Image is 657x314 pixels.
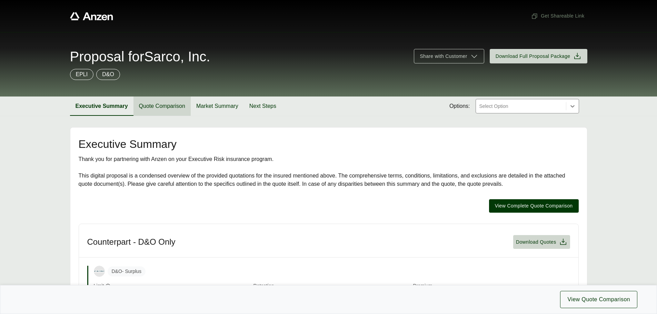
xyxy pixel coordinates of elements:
[70,50,210,63] span: Proposal for Sarco, Inc.
[108,266,146,276] span: D&O - Surplus
[133,97,191,116] button: Quote Comparison
[70,12,113,20] a: Anzen website
[94,282,104,290] span: Limit
[420,53,467,60] span: Share with Customer
[102,70,114,79] p: D&O
[531,12,584,20] span: Get Shareable Link
[79,155,579,188] div: Thank you for partnering with Anzen on your Executive Risk insurance program. This digital propos...
[191,97,244,116] button: Market Summary
[495,202,573,210] span: View Complete Quote Comparison
[528,10,587,22] button: Get Shareable Link
[413,282,570,290] span: Premium
[76,70,88,79] p: EPLI
[70,97,133,116] button: Executive Summary
[253,282,410,290] span: Retention
[94,270,104,272] img: Counterpart
[490,49,587,63] button: Download Full Proposal Package
[449,102,470,110] span: Options:
[414,49,484,63] button: Share with Customer
[567,295,630,304] span: View Quote Comparison
[516,239,556,246] span: Download Quotes
[513,235,570,249] button: Download Quotes
[79,139,579,150] h2: Executive Summary
[560,291,637,308] button: View Quote Comparison
[489,199,579,213] button: View Complete Quote Comparison
[87,237,176,247] h3: Counterpart - D&O Only
[244,97,282,116] button: Next Steps
[496,53,570,60] span: Download Full Proposal Package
